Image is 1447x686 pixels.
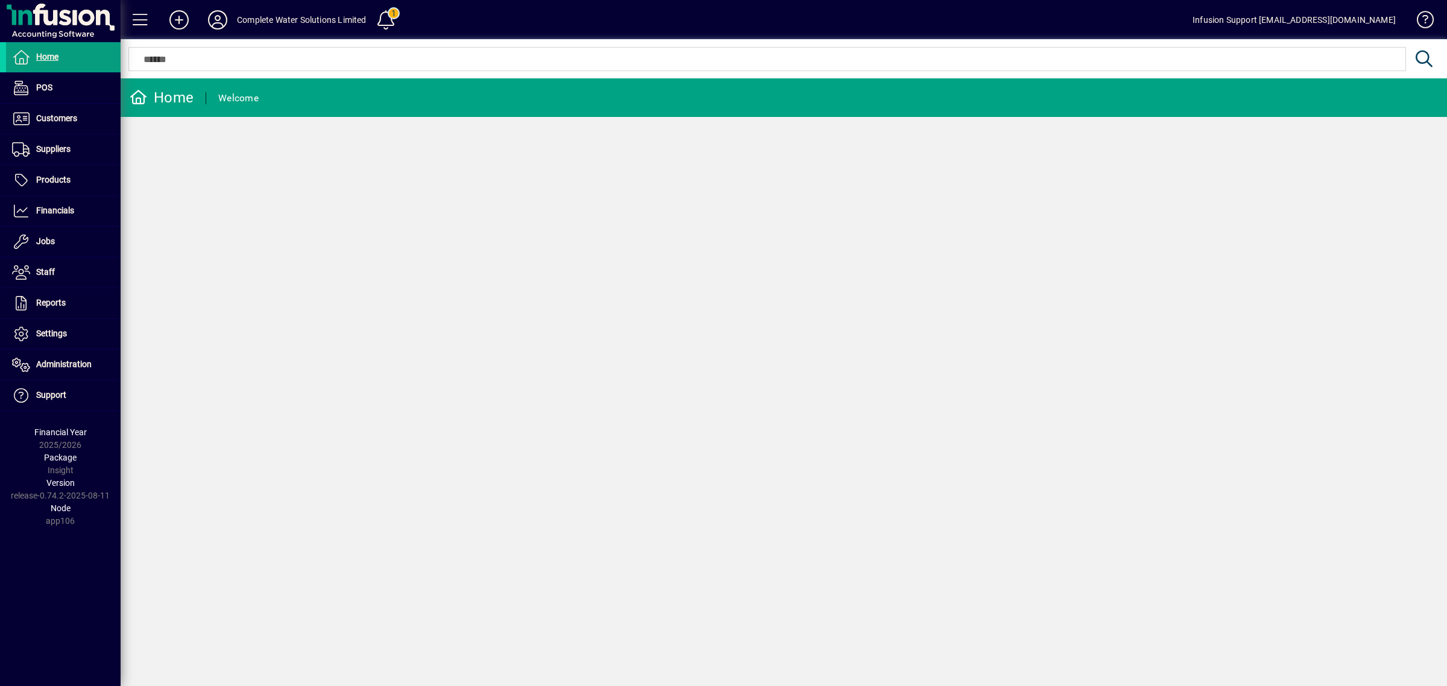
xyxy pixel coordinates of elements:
[36,113,77,123] span: Customers
[160,9,198,31] button: Add
[36,236,55,246] span: Jobs
[36,298,66,307] span: Reports
[36,52,58,61] span: Home
[218,89,259,108] div: Welcome
[6,73,121,103] a: POS
[1193,10,1396,30] div: Infusion Support [EMAIL_ADDRESS][DOMAIN_NAME]
[6,104,121,134] a: Customers
[36,175,71,184] span: Products
[6,380,121,411] a: Support
[36,83,52,92] span: POS
[34,427,87,437] span: Financial Year
[130,88,194,107] div: Home
[6,257,121,288] a: Staff
[36,359,92,369] span: Administration
[44,453,77,462] span: Package
[6,165,121,195] a: Products
[198,9,237,31] button: Profile
[6,288,121,318] a: Reports
[6,196,121,226] a: Financials
[36,144,71,154] span: Suppliers
[6,350,121,380] a: Administration
[51,503,71,513] span: Node
[36,206,74,215] span: Financials
[6,319,121,349] a: Settings
[1408,2,1432,42] a: Knowledge Base
[36,329,67,338] span: Settings
[36,267,55,277] span: Staff
[46,478,75,488] span: Version
[6,227,121,257] a: Jobs
[36,390,66,400] span: Support
[6,134,121,165] a: Suppliers
[237,10,367,30] div: Complete Water Solutions Limited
